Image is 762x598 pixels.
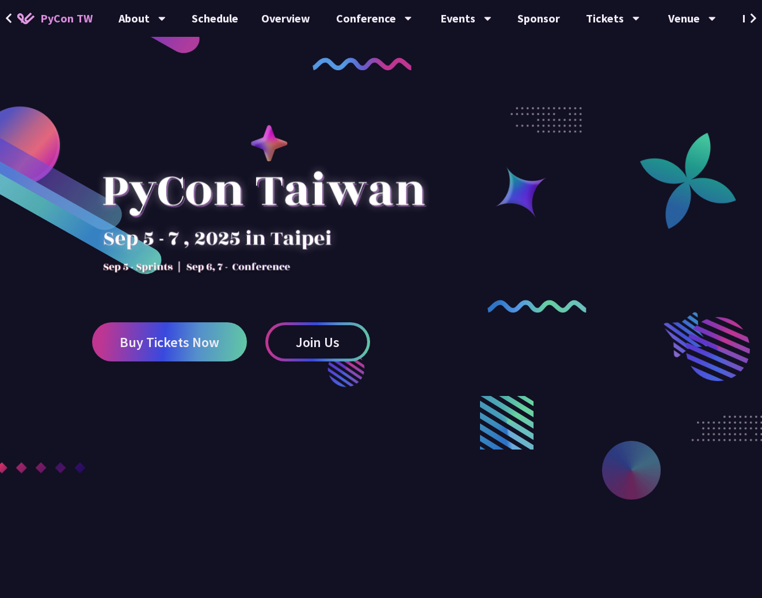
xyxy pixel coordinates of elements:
img: curly-1.ebdbada.png [313,58,412,70]
span: PyCon TW [40,10,93,27]
a: Join Us [265,322,370,361]
span: Join Us [296,335,340,349]
img: Home icon of PyCon TW 2025 [17,13,35,24]
span: Buy Tickets Now [120,335,219,349]
a: PyCon TW [6,4,104,33]
img: curly-2.e802c9f.png [487,300,586,313]
a: Buy Tickets Now [92,322,247,361]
